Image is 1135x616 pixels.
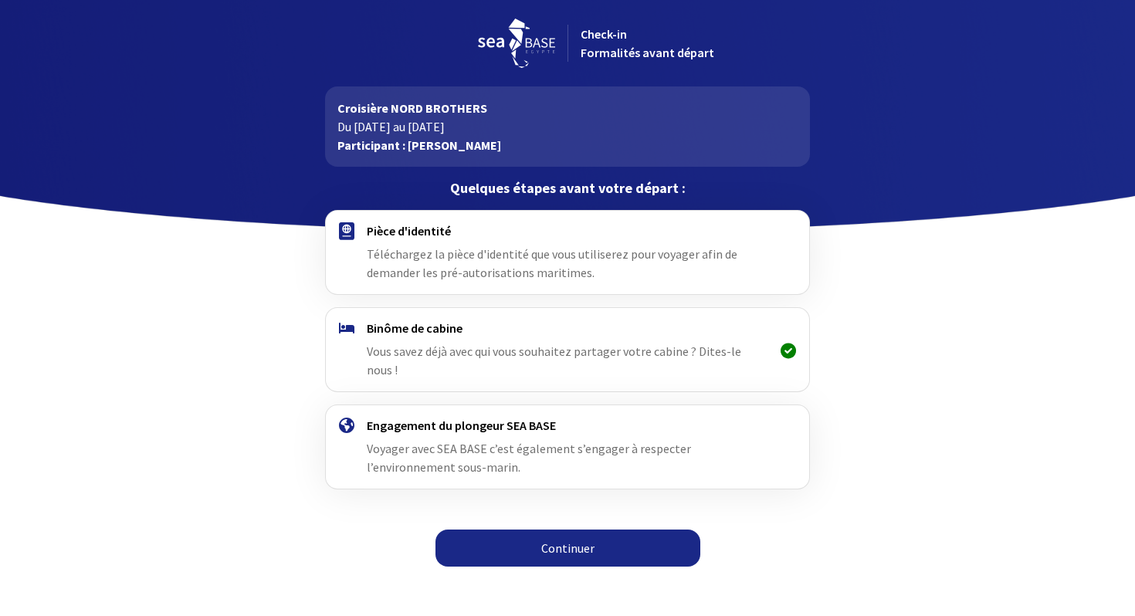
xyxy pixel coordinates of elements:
[367,246,737,280] span: Téléchargez la pièce d'identité que vous utiliserez pour voyager afin de demander les pré-autoris...
[339,323,354,333] img: binome.svg
[367,344,741,377] span: Vous savez déjà avec qui vous souhaitez partager votre cabine ? Dites-le nous !
[367,223,767,239] h4: Pièce d'identité
[339,418,354,433] img: engagement.svg
[337,99,797,117] p: Croisière NORD BROTHERS
[337,117,797,136] p: Du [DATE] au [DATE]
[367,320,767,336] h4: Binôme de cabine
[581,26,714,60] span: Check-in Formalités avant départ
[435,530,700,567] a: Continuer
[478,19,555,68] img: logo_seabase.svg
[337,136,797,154] p: Participant : [PERSON_NAME]
[367,441,691,475] span: Voyager avec SEA BASE c’est également s’engager à respecter l’environnement sous-marin.
[339,222,354,240] img: passport.svg
[367,418,767,433] h4: Engagement du plongeur SEA BASE
[325,179,809,198] p: Quelques étapes avant votre départ :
